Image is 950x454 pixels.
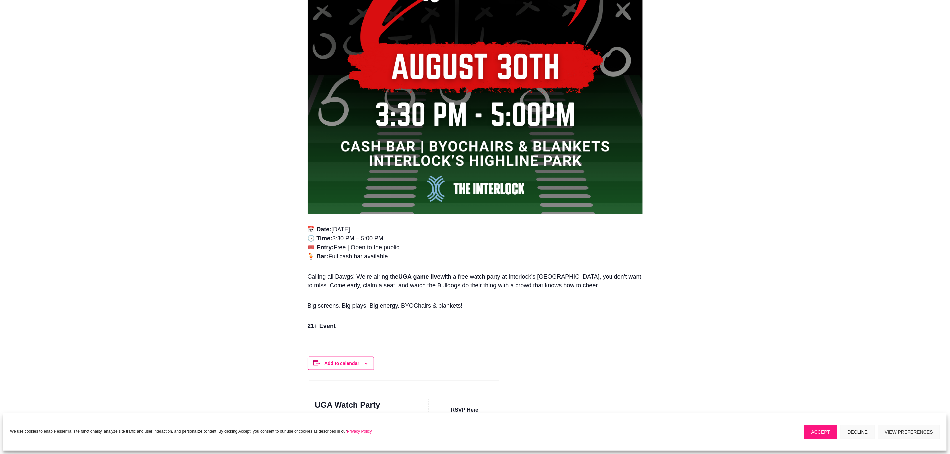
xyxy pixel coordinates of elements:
span: RSVP Here [451,407,478,413]
p: Big screens. Big plays. Big energy. BYOChairs & blankets! [308,301,643,316]
strong: 21+ Event [308,323,336,329]
button: View preferences [878,425,940,439]
p: [DATE] 3:30 PM – 5:00 PM Free | Open to the public Full cash bar available [308,225,643,267]
strong: 🎟️ Entry: [308,244,334,251]
strong: 🕞 Time: [308,235,333,242]
p: We use cookies to enable essential site functionality, analyze site traffic and user interaction,... [10,428,373,434]
h3: UGA Watch Party [315,399,420,411]
strong: 📅 Date: [308,226,332,233]
strong: UGA game live [398,273,440,280]
a: Privacy Policy [347,429,372,434]
button: Decline [841,425,875,439]
strong: 🍹 Bar: [308,253,329,260]
button: View links to add events to your calendar [324,361,359,366]
button: Accept [804,425,837,439]
p: Calling all Dawgs! We’re airing the with a free watch party at Interlock’s [GEOGRAPHIC_DATA], you... [308,272,643,296]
